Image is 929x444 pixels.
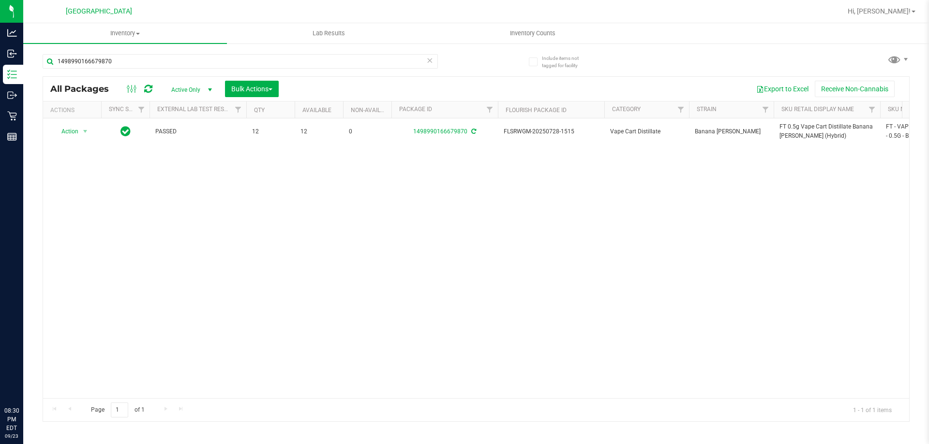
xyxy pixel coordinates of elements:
[134,101,150,118] a: Filter
[53,125,79,138] span: Action
[302,107,331,114] a: Available
[750,81,815,97] button: Export to Excel
[4,406,19,432] p: 08:30 PM EDT
[845,402,899,417] span: 1 - 1 of 1 items
[848,7,911,15] span: Hi, [PERSON_NAME]!
[612,106,641,113] a: Category
[470,128,476,135] span: Sync from Compliance System
[7,49,17,58] inline-svg: Inbound
[781,106,854,113] a: Sku Retail Display Name
[758,101,774,118] a: Filter
[230,101,246,118] a: Filter
[50,107,97,114] div: Actions
[697,106,717,113] a: Strain
[23,23,227,43] a: Inventory
[7,90,17,100] inline-svg: Outbound
[23,29,227,38] span: Inventory
[231,85,272,93] span: Bulk Actions
[7,70,17,79] inline-svg: Inventory
[864,101,880,118] a: Filter
[83,402,152,417] span: Page of 1
[7,28,17,38] inline-svg: Analytics
[79,125,91,138] span: select
[50,84,119,94] span: All Packages
[351,107,394,114] a: Non-Available
[120,125,131,138] span: In Sync
[66,7,132,15] span: [GEOGRAPHIC_DATA]
[43,54,438,69] input: Search Package ID, Item Name, SKU, Lot or Part Number...
[504,127,599,136] span: FLSRWGM-20250728-1515
[10,367,39,396] iframe: Resource center
[225,81,279,97] button: Bulk Actions
[157,106,233,113] a: External Lab Test Result
[254,107,265,114] a: Qty
[610,127,683,136] span: Vape Cart Distillate
[413,128,467,135] a: 1498990166679870
[227,23,431,43] a: Lab Results
[7,132,17,142] inline-svg: Reports
[506,107,567,114] a: Flourish Package ID
[497,29,569,38] span: Inventory Counts
[542,55,590,69] span: Include items not tagged for facility
[109,106,146,113] a: Sync Status
[888,106,917,113] a: SKU Name
[431,23,634,43] a: Inventory Counts
[300,127,337,136] span: 12
[779,122,874,141] span: FT 0.5g Vape Cart Distillate Banana [PERSON_NAME] (Hybrid)
[399,106,432,113] a: Package ID
[349,127,386,136] span: 0
[695,127,768,136] span: Banana [PERSON_NAME]
[155,127,240,136] span: PASSED
[4,432,19,440] p: 09/23
[815,81,895,97] button: Receive Non-Cannabis
[7,111,17,121] inline-svg: Retail
[300,29,358,38] span: Lab Results
[252,127,289,136] span: 12
[673,101,689,118] a: Filter
[482,101,498,118] a: Filter
[426,54,433,67] span: Clear
[111,402,128,417] input: 1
